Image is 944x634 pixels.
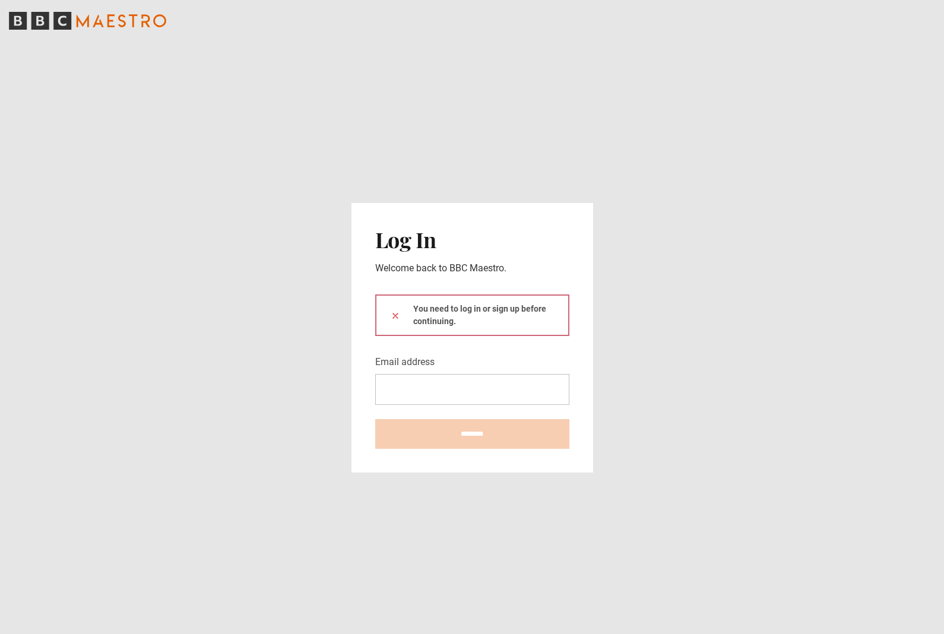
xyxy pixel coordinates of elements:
[375,294,569,336] div: You need to log in or sign up before continuing.
[375,355,435,369] label: Email address
[9,12,166,30] svg: BBC Maestro
[375,261,569,275] p: Welcome back to BBC Maestro.
[375,227,569,252] h2: Log In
